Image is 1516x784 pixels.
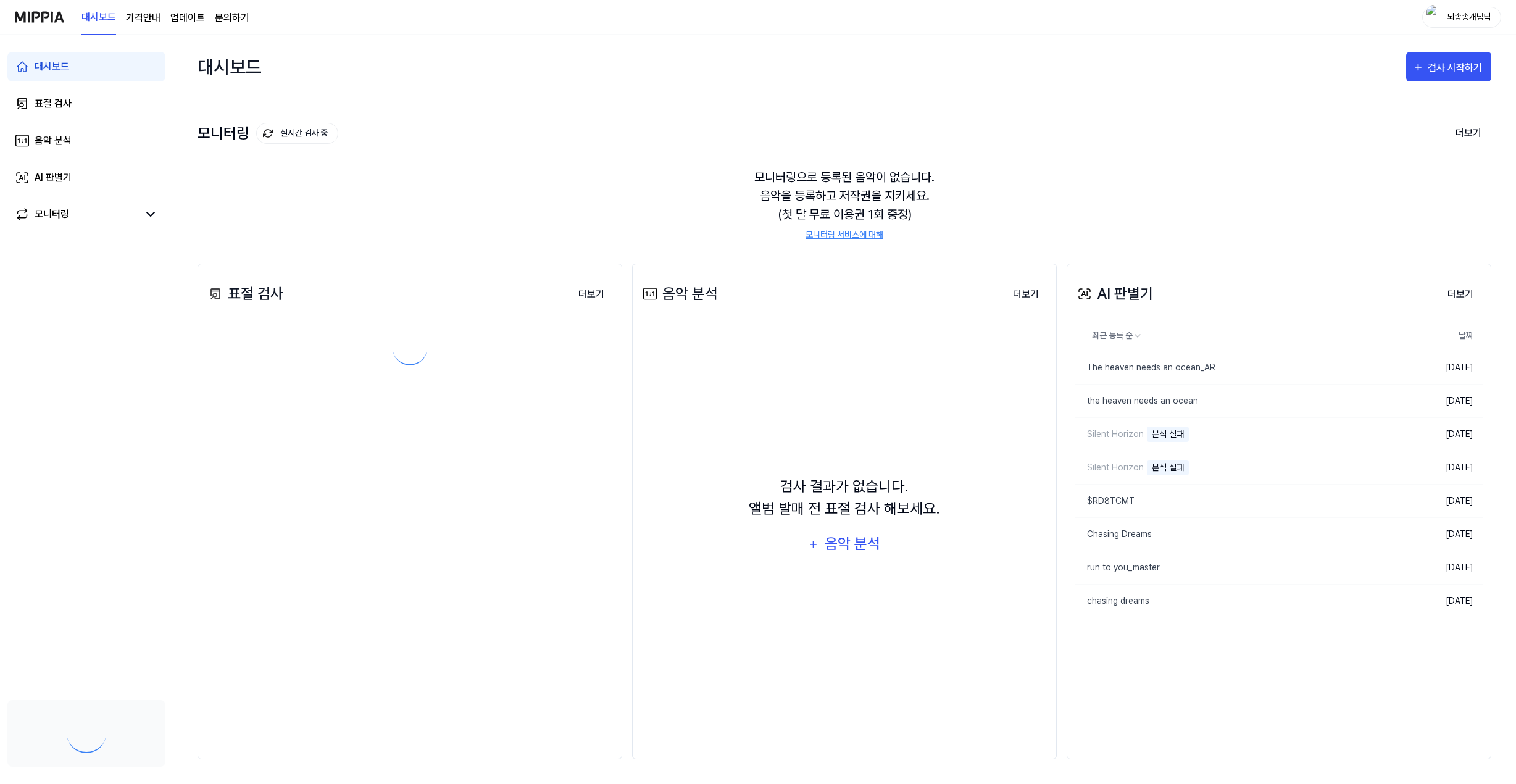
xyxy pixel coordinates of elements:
[568,282,614,307] button: 더보기
[1075,418,1412,451] a: Silent Horizon분석 실패
[263,128,273,138] img: monitoring Icon
[170,10,205,25] a: 업데이트
[1422,7,1501,28] button: profile뇌송송개념탁
[640,283,718,305] div: 음악 분석
[1075,451,1412,484] a: Silent Horizon분석 실패
[1075,518,1412,551] a: Chasing Dreams
[7,126,165,156] a: 음악 분석
[206,283,283,305] div: 표절 검사
[1428,60,1485,76] div: 검사 시작하기
[1406,52,1491,81] button: 검사 시작하기
[35,59,69,74] div: 대시보드
[1075,594,1149,607] div: chasing dreams
[1075,283,1153,305] div: AI 판별기
[126,10,160,25] button: 가격안내
[1075,585,1412,617] a: chasing dreams
[1412,551,1483,584] td: [DATE]
[198,153,1491,256] div: 모니터링으로 등록된 음악이 없습니다. 음악을 등록하고 저작권을 지키세요. (첫 달 무료 이용권 1회 증정)
[1147,427,1189,442] div: 분석 실패
[1075,385,1412,417] a: the heaven needs an ocean
[35,96,72,111] div: 표절 검사
[1412,451,1483,484] td: [DATE]
[1003,282,1049,307] button: 더보기
[823,532,881,556] div: 음악 분석
[800,530,889,559] button: 음악 분석
[1075,528,1152,541] div: Chasing Dreams
[1412,321,1483,351] th: 날짜
[35,207,69,222] div: 모니터링
[81,1,116,35] a: 대시보드
[256,123,338,144] button: 실시간 검사 중
[1426,5,1441,30] img: profile
[1075,561,1160,574] div: run to you_master
[1412,384,1483,417] td: [DATE]
[1147,460,1189,475] div: 분석 실패
[198,47,262,86] div: 대시보드
[1412,351,1483,384] td: [DATE]
[1075,394,1198,407] div: the heaven needs an ocean
[1412,517,1483,551] td: [DATE]
[1075,361,1215,374] div: The heaven needs an ocean_AR
[1412,417,1483,451] td: [DATE]
[1075,551,1412,584] a: run to you_master
[7,52,165,81] a: 대시보드
[806,228,883,241] a: 모니터링 서비스에 대해
[1075,461,1144,474] div: Silent Horizon
[7,163,165,193] a: AI 판별기
[35,133,72,148] div: 음악 분석
[1075,351,1412,384] a: The heaven needs an ocean_AR
[1445,10,1493,23] div: 뇌송송개념탁
[1446,120,1491,146] button: 더보기
[7,89,165,119] a: 표절 검사
[749,475,940,520] div: 검사 결과가 없습니다. 앨범 발매 전 표절 검사 해보세요.
[15,207,138,222] a: 모니터링
[35,170,72,185] div: AI 판별기
[1412,484,1483,517] td: [DATE]
[198,123,338,144] div: 모니터링
[1412,584,1483,617] td: [DATE]
[1075,428,1144,441] div: Silent Horizon
[215,10,249,25] a: 문의하기
[1438,282,1483,307] button: 더보기
[1075,485,1412,517] a: $RD8TCMT
[1075,494,1135,507] div: $RD8TCMT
